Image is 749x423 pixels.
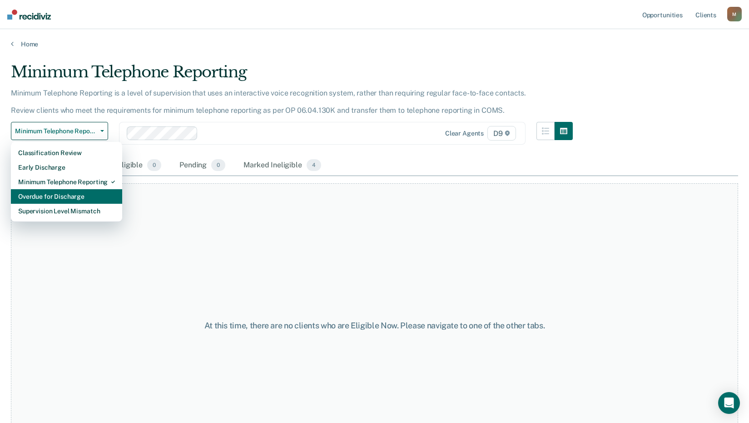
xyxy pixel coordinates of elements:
[727,7,742,21] button: M
[18,160,115,175] div: Early Discharge
[15,127,97,135] span: Minimum Telephone Reporting
[211,159,225,171] span: 0
[18,189,115,204] div: Overdue for Discharge
[193,321,556,331] div: At this time, there are no clients who are Eligible Now. Please navigate to one of the other tabs.
[11,63,573,89] div: Minimum Telephone Reporting
[718,392,740,414] div: Open Intercom Messenger
[11,40,738,48] a: Home
[90,156,163,176] div: Almost Eligible0
[11,89,526,115] p: Minimum Telephone Reporting is a level of supervision that uses an interactive voice recognition ...
[7,10,51,20] img: Recidiviz
[18,146,115,160] div: Classification Review
[147,159,161,171] span: 0
[242,156,323,176] div: Marked Ineligible4
[307,159,321,171] span: 4
[18,175,115,189] div: Minimum Telephone Reporting
[178,156,227,176] div: Pending0
[18,204,115,218] div: Supervision Level Mismatch
[11,122,108,140] button: Minimum Telephone Reporting
[487,126,516,141] span: D9
[445,130,484,137] div: Clear agents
